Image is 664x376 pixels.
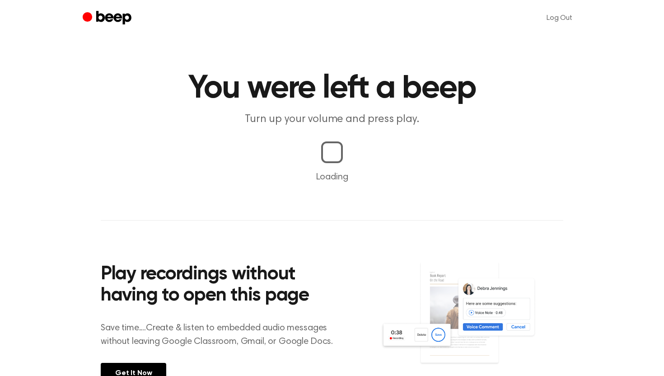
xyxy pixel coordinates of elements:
a: Beep [83,9,134,27]
p: Turn up your volume and press play. [159,112,505,127]
h1: You were left a beep [101,72,563,105]
p: Loading [11,170,653,184]
a: Log Out [538,7,581,29]
h2: Play recordings without having to open this page [101,264,344,307]
p: Save time....Create & listen to embedded audio messages without leaving Google Classroom, Gmail, ... [101,321,344,348]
